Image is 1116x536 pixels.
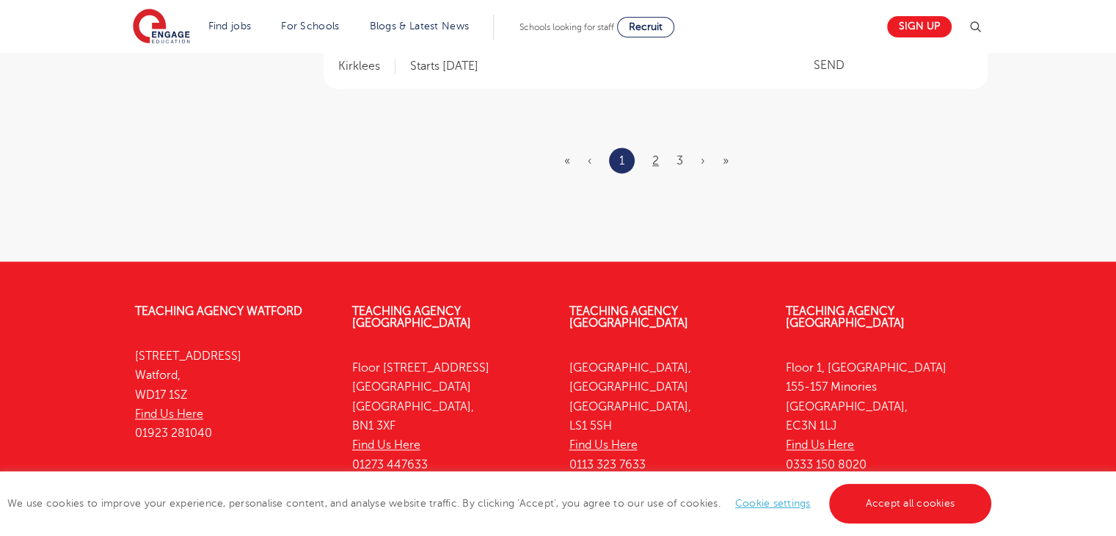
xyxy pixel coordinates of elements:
[338,59,395,74] span: Kirklees
[352,305,471,330] a: Teaching Agency [GEOGRAPHIC_DATA]
[208,21,252,32] a: Find jobs
[569,358,765,474] p: [GEOGRAPHIC_DATA], [GEOGRAPHIC_DATA] [GEOGRAPHIC_DATA], LS1 5SH 0113 323 7633
[370,21,470,32] a: Blogs & Latest News
[569,305,688,330] a: Teaching Agency [GEOGRAPHIC_DATA]
[701,154,705,167] a: Next
[135,408,203,421] a: Find Us Here
[829,484,992,524] a: Accept all cookies
[135,305,302,318] a: Teaching Agency Watford
[786,358,981,474] p: Floor 1, [GEOGRAPHIC_DATA] 155-157 Minories [GEOGRAPHIC_DATA], EC3N 1LJ 0333 150 8020
[352,358,547,474] p: Floor [STREET_ADDRESS] [GEOGRAPHIC_DATA] [GEOGRAPHIC_DATA], BN1 3XF 01273 447633
[676,154,683,167] a: 3
[814,57,972,74] p: SEND
[410,59,478,74] p: Starts [DATE]
[281,21,339,32] a: For Schools
[564,154,570,167] span: «
[569,438,638,452] a: Find Us Here
[786,438,854,452] a: Find Us Here
[619,151,624,170] a: 1
[887,16,952,37] a: Sign up
[629,21,663,32] span: Recruit
[588,154,591,167] span: ‹
[735,498,811,509] a: Cookie settings
[652,154,659,167] a: 2
[617,17,674,37] a: Recruit
[133,9,190,46] img: Engage Education
[135,347,330,443] p: [STREET_ADDRESS] Watford, WD17 1SZ 01923 281040
[519,22,614,32] span: Schools looking for staff
[7,498,995,509] span: We use cookies to improve your experience, personalise content, and analyse website traffic. By c...
[786,305,905,330] a: Teaching Agency [GEOGRAPHIC_DATA]
[723,154,729,167] a: Last
[352,438,420,452] a: Find Us Here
